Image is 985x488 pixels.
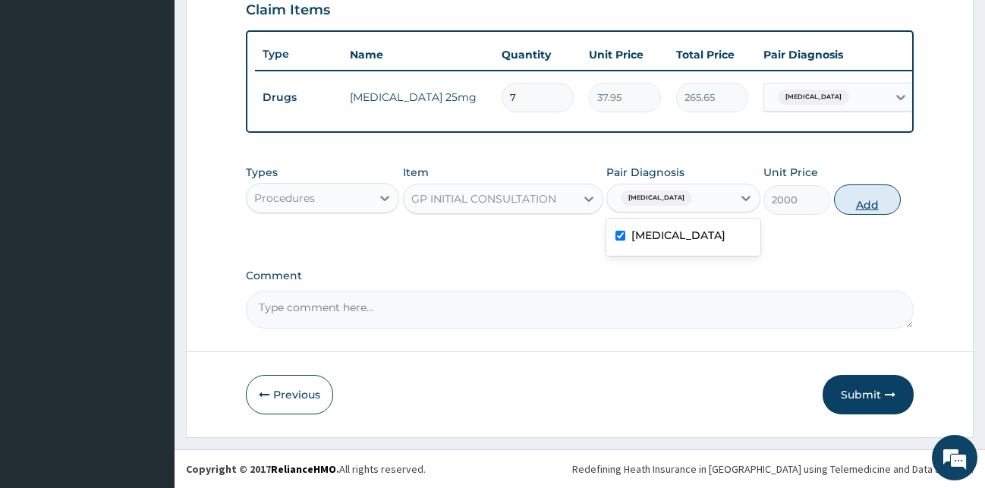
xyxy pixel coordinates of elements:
[403,165,429,180] label: Item
[246,166,278,179] label: Types
[271,462,336,476] a: RelianceHMO
[411,191,556,206] div: GP INITIAL CONSULTATION
[246,269,914,282] label: Comment
[186,462,339,476] strong: Copyright © 2017 .
[606,165,684,180] label: Pair Diagnosis
[756,39,923,70] th: Pair Diagnosis
[572,461,974,477] div: Redefining Heath Insurance in [GEOGRAPHIC_DATA] using Telemedicine and Data Science!
[621,190,692,206] span: [MEDICAL_DATA]
[342,82,494,112] td: [MEDICAL_DATA] 25mg
[88,147,209,301] span: We're online!
[8,326,289,379] textarea: Type your message and hit 'Enter'
[249,8,285,44] div: Minimize live chat window
[79,85,255,105] div: Chat with us now
[631,228,725,243] label: [MEDICAL_DATA]
[342,39,494,70] th: Name
[823,375,914,414] button: Submit
[254,190,315,206] div: Procedures
[255,40,342,68] th: Type
[581,39,669,70] th: Unit Price
[246,375,333,414] button: Previous
[834,184,901,215] button: Add
[246,2,330,19] h3: Claim Items
[763,165,818,180] label: Unit Price
[778,90,849,105] span: [MEDICAL_DATA]
[494,39,581,70] th: Quantity
[175,449,985,488] footer: All rights reserved.
[28,76,61,114] img: d_794563401_company_1708531726252_794563401
[669,39,756,70] th: Total Price
[255,83,342,112] td: Drugs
